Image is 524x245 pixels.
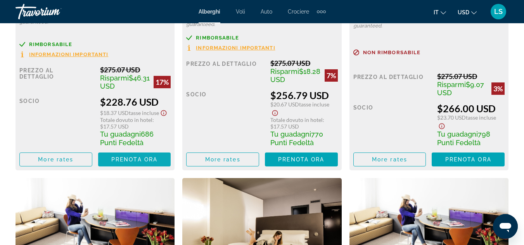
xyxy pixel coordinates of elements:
[199,9,220,15] a: Alberghi
[270,117,323,123] span: Totale dovuto in hotel
[432,152,505,166] button: Prenota ora
[186,45,275,51] button: Informazioni importanti
[488,3,508,20] button: User Menu
[434,9,439,15] span: it
[353,103,432,147] div: Socio
[437,81,484,97] span: $9.07 USD
[437,114,466,121] span: $23.70 USD
[111,156,157,163] span: Prenota ora
[437,81,466,89] span: Risparmi
[458,7,477,18] button: Change currency
[100,130,141,138] span: Tu guadagni
[100,130,154,147] span: 686 Punti Fedeltà
[100,96,171,108] div: $228.76 USD
[270,108,280,117] button: Show Taxes and Fees disclaimer
[100,65,171,74] div: $275.07 USD
[353,152,426,166] button: More rates
[493,214,518,239] iframe: Pulsante per aprire la finestra di messaggistica
[494,8,503,15] span: LS
[458,9,469,15] span: USD
[186,152,259,166] button: More rates
[100,117,171,130] div: : $17.57 USD
[100,74,129,82] span: Risparmi
[278,156,324,163] span: Prenota ora
[205,156,240,163] span: More rates
[270,67,320,84] span: $18.28 USD
[196,35,239,40] span: Rimborsabile
[363,50,421,55] span: Non rimborsabile
[29,42,72,47] span: Rimborsabile
[19,152,92,166] button: More rates
[19,96,94,147] div: Socio
[270,130,323,147] span: 770 Punti Fedeltà
[270,130,311,138] span: Tu guadagni
[437,130,478,138] span: Tu guadagni
[100,117,152,123] span: Totale dovuto in hotel
[19,41,171,47] a: Rimborsabile
[186,89,265,147] div: Socio
[196,45,275,50] span: Informazioni importanti
[159,108,168,117] button: Show Taxes and Fees disclaimer
[437,130,490,147] span: 798 Punti Fedeltà
[129,110,159,116] span: Tasse incluse
[353,72,432,97] div: Prezzo al dettaglio
[353,18,505,29] p: Bed types are based on availability at check-in, and are not guaranteed.
[491,82,505,95] div: 3%
[299,101,329,108] span: Tasse incluse
[325,69,338,82] div: 7%
[270,101,299,108] span: $20.67 USD
[261,9,272,15] a: Auto
[19,51,108,58] button: Informazioni importanti
[437,72,505,81] div: $275.07 USD
[265,152,338,166] button: Prenota ora
[437,103,505,114] div: $266.00 USD
[270,67,299,75] span: Risparmi
[270,117,338,130] div: : $17.57 USD
[186,59,265,84] div: Prezzo al dettaglio
[434,7,446,18] button: Change language
[445,156,491,163] span: Prenota ora
[100,110,129,116] span: $18.37 USD
[236,9,245,15] a: Voli
[154,76,171,88] div: 17%
[270,89,338,101] div: $256.79 USD
[29,52,108,57] span: Informazioni importanti
[19,65,94,90] div: Prezzo al dettaglio
[38,156,73,163] span: More rates
[98,152,171,166] button: Prenota ora
[186,35,337,41] a: Rimborsabile
[270,59,338,67] div: $275.07 USD
[100,74,150,90] span: $46.31 USD
[288,9,309,15] a: Crociere
[372,156,407,163] span: More rates
[317,5,326,18] button: Extra navigation items
[466,114,496,121] span: Tasse incluse
[437,121,446,130] button: Show Taxes and Fees disclaimer
[16,2,93,22] a: Travorium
